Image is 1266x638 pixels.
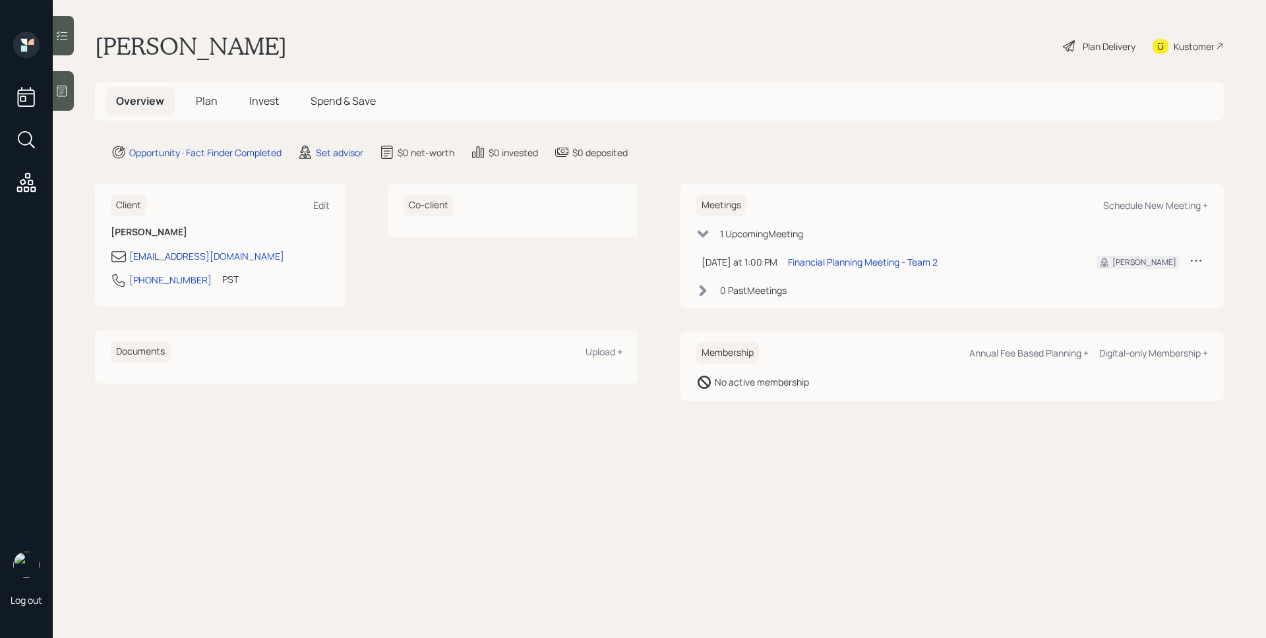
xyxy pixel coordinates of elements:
div: Upload + [586,345,622,358]
div: [PERSON_NAME] [1112,256,1176,268]
span: Invest [249,94,279,108]
div: No active membership [715,375,809,389]
div: PST [222,272,239,286]
h6: Documents [111,341,170,362]
h6: Meetings [696,194,746,216]
div: [PHONE_NUMBER] [129,273,212,287]
div: Opportunity · Fact Finder Completed [129,146,282,159]
div: Set advisor [316,146,363,159]
div: $0 invested [489,146,538,159]
div: Financial Planning Meeting - Team 2 [788,255,938,269]
div: $0 net-worth [398,146,454,159]
span: Plan [196,94,218,108]
span: Spend & Save [311,94,376,108]
div: [EMAIL_ADDRESS][DOMAIN_NAME] [129,249,284,263]
div: [DATE] at 1:00 PM [702,255,777,269]
h6: Membership [696,342,759,364]
div: Annual Fee Based Planning + [969,347,1089,359]
div: 0 Past Meeting s [720,283,787,297]
h1: [PERSON_NAME] [95,32,287,61]
h6: Co-client [404,194,454,216]
div: Schedule New Meeting + [1103,199,1208,212]
div: Kustomer [1174,40,1215,53]
h6: Client [111,194,146,216]
div: 1 Upcoming Meeting [720,227,803,241]
span: Overview [116,94,164,108]
img: james-distasi-headshot.png [13,552,40,578]
div: $0 deposited [572,146,628,159]
div: Edit [313,199,330,212]
div: Digital-only Membership + [1099,347,1208,359]
div: Log out [11,594,42,606]
div: Plan Delivery [1083,40,1135,53]
h6: [PERSON_NAME] [111,227,330,238]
